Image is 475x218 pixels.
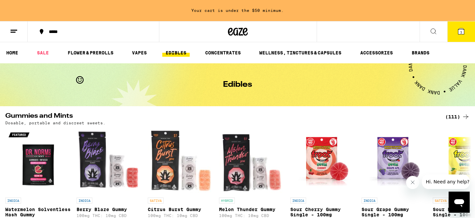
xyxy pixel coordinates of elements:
p: SATIVA [148,198,164,203]
p: Dosable, portable and discreet sweets. [5,121,106,125]
p: INDICA [362,198,377,203]
p: INDICA [77,198,92,203]
a: EDIBLES [162,49,190,57]
a: HOME [3,49,21,57]
a: (111) [445,113,470,121]
img: Dr. Norm's - Watermelon Solventless Hash Gummy [5,128,71,194]
img: Emerald Sky - Melon Thunder Gummy [219,128,285,194]
p: Sour Grape Gummy Single - 100mg [362,207,427,217]
img: Emerald Sky - Berry Blaze Gummy [77,128,142,194]
button: 1 [447,21,475,42]
a: WELLNESS, TINCTURES & CAPSULES [256,49,345,57]
p: Sour Cherry Gummy Single - 100mg [290,207,356,217]
img: Froot - Sour Cherry Gummy Single - 100mg [290,128,356,194]
p: 100mg THC: 10mg CBD [77,213,142,218]
a: FLOWER & PREROLLS [64,49,117,57]
a: VAPES [129,49,150,57]
p: SATIVA [433,198,449,203]
p: 100mg THC: 10mg CBD [219,213,285,218]
a: ACCESSORIES [357,49,396,57]
p: Watermelon Solventless Hash Gummy [5,207,71,217]
img: Froot - Sour Grape Gummy Single - 100mg [362,128,427,194]
a: SALE [34,49,52,57]
img: Emerald Sky - Citrus Burst Gummy [148,128,214,194]
iframe: Close message [406,176,419,189]
a: CONCENTRATES [202,49,244,57]
iframe: Button to launch messaging window [449,192,470,213]
p: 100mg THC: 10mg CBD [148,213,214,218]
p: Berry Blaze Gummy [77,207,142,212]
a: BRANDS [408,49,433,57]
p: INDICA [290,198,306,203]
span: 1 [460,30,462,34]
iframe: Message from company [422,174,470,189]
p: INDICA [5,198,21,203]
p: Melon Thunder Gummy [219,207,285,212]
h1: Edibles [223,81,252,89]
p: HYBRID [219,198,235,203]
h2: Gummies and Mints [5,113,437,121]
p: Citrus Burst Gummy [148,207,214,212]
